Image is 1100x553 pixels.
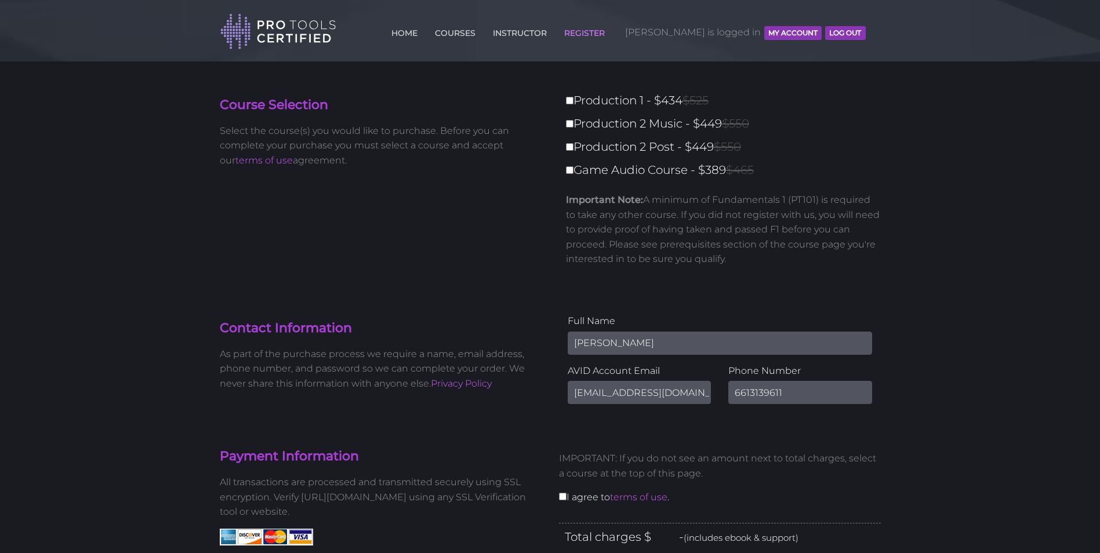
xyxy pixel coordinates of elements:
[220,319,542,337] h4: Contact Information
[566,143,573,151] input: Production 2 Post - $449$550
[559,451,881,481] p: IMPORTANT: If you do not see an amount next to total charges, select a course at the top of this ...
[722,117,749,130] span: $550
[682,93,709,107] span: $525
[684,532,798,543] span: (includes ebook & support)
[714,140,741,154] span: $550
[490,21,550,40] a: INSTRUCTOR
[728,363,872,379] label: Phone Number
[610,492,667,503] a: terms of use
[566,166,573,174] input: Game Audio Course - $389$465
[726,163,754,177] span: $465
[825,26,865,40] button: Log Out
[561,21,608,40] a: REGISTER
[389,21,420,40] a: HOME
[568,363,711,379] label: AVID Account Email
[568,314,872,329] label: Full Name
[566,192,881,267] p: A minimum of Fundamentals 1 (PT101) is required to take any other course. If you did not register...
[432,21,478,40] a: COURSES
[220,529,313,545] img: American Express, Discover, MasterCard, Visa
[566,194,643,205] strong: Important Note:
[764,26,822,40] button: MY ACCOUNT
[566,90,888,111] label: Production 1 - $434
[566,114,888,134] label: Production 2 Music - $449
[431,378,492,389] a: Privacy Policy
[220,475,542,519] p: All transactions are processed and transmitted securely using SSL encryption. Verify [URL][DOMAIN...
[566,120,573,128] input: Production 2 Music - $449$550
[550,442,890,522] div: I agree to .
[220,448,542,465] h4: Payment Information
[566,137,888,157] label: Production 2 Post - $449
[625,15,866,50] span: [PERSON_NAME] is logged in
[220,123,542,168] p: Select the course(s) you would like to purchase. Before you can complete your purchase you must s...
[566,97,573,104] input: Production 1 - $434$525
[235,155,293,166] a: terms of use
[220,13,336,50] img: Pro Tools Certified Logo
[566,160,888,180] label: Game Audio Course - $389
[220,96,542,114] h4: Course Selection
[220,347,542,391] p: As part of the purchase process we require a name, email address, phone number, and password so w...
